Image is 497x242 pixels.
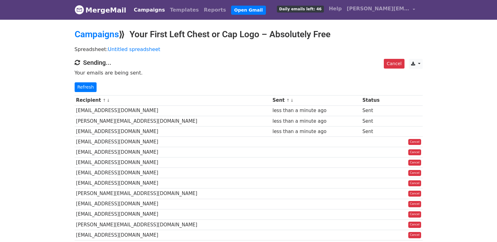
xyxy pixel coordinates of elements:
[344,3,418,17] a: [PERSON_NAME][EMAIL_ADDRESS][DOMAIN_NAME]
[75,95,271,106] th: Recipient
[408,222,421,228] a: Cancel
[408,180,421,187] a: Cancel
[408,232,421,238] a: Cancel
[361,95,393,106] th: Status
[290,98,294,103] a: ↓
[274,3,326,15] a: Daily emails left: 46
[408,160,421,166] a: Cancel
[271,95,361,106] th: Sent
[131,4,167,16] a: Campaigns
[75,157,271,168] td: [EMAIL_ADDRESS][DOMAIN_NAME]
[75,29,423,40] h2: ⟫ Your First Left Chest or Cap Logo – Absolutely Free
[75,136,271,147] td: [EMAIL_ADDRESS][DOMAIN_NAME]
[75,46,423,53] p: Spreadsheet:
[231,6,266,15] a: Open Gmail
[286,98,290,103] a: ↑
[75,59,423,66] h4: Sending...
[75,106,271,116] td: [EMAIL_ADDRESS][DOMAIN_NAME]
[408,170,421,176] a: Cancel
[75,230,271,240] td: [EMAIL_ADDRESS][DOMAIN_NAME]
[384,59,404,69] a: Cancel
[361,126,393,136] td: Sent
[75,219,271,230] td: [PERSON_NAME][EMAIL_ADDRESS][DOMAIN_NAME]
[103,98,106,103] a: ↑
[75,3,126,17] a: MergeMail
[75,116,271,126] td: [PERSON_NAME][EMAIL_ADDRESS][DOMAIN_NAME]
[75,168,271,178] td: [EMAIL_ADDRESS][DOMAIN_NAME]
[108,46,160,52] a: Untitled spreadsheet
[277,6,324,13] span: Daily emails left: 46
[201,4,229,16] a: Reports
[75,126,271,136] td: [EMAIL_ADDRESS][DOMAIN_NAME]
[272,107,359,114] div: less than a minute ago
[75,5,84,14] img: MergeMail logo
[75,209,271,219] td: [EMAIL_ADDRESS][DOMAIN_NAME]
[408,211,421,218] a: Cancel
[408,149,421,156] a: Cancel
[361,106,393,116] td: Sent
[272,128,359,135] div: less than a minute ago
[75,29,119,39] a: Campaigns
[361,116,393,126] td: Sent
[107,98,110,103] a: ↓
[75,82,97,92] a: Refresh
[408,191,421,197] a: Cancel
[75,178,271,188] td: [EMAIL_ADDRESS][DOMAIN_NAME]
[326,3,344,15] a: Help
[167,4,201,16] a: Templates
[75,147,271,157] td: [EMAIL_ADDRESS][DOMAIN_NAME]
[347,5,410,13] span: [PERSON_NAME][EMAIL_ADDRESS][DOMAIN_NAME]
[408,139,421,145] a: Cancel
[75,70,423,76] p: Your emails are being sent.
[272,118,359,125] div: less than a minute ago
[75,199,271,209] td: [EMAIL_ADDRESS][DOMAIN_NAME]
[408,201,421,207] a: Cancel
[75,188,271,199] td: [PERSON_NAME][EMAIL_ADDRESS][DOMAIN_NAME]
